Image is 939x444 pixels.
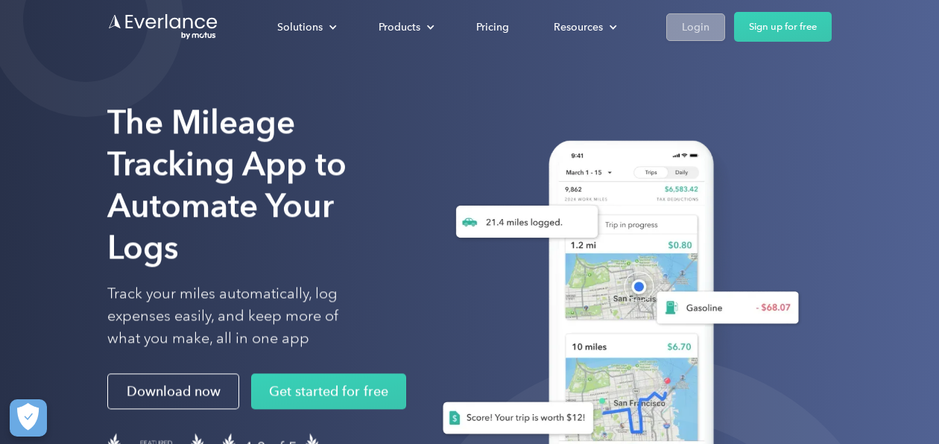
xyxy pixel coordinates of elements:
button: Cookies Settings [10,399,47,437]
div: Products [364,14,446,40]
strong: The Mileage Tracking App to Automate Your Logs [107,102,347,267]
div: Products [379,18,420,37]
div: Resources [554,18,603,37]
a: Pricing [461,14,524,40]
div: Solutions [262,14,349,40]
a: Go to homepage [107,13,219,41]
div: Resources [539,14,629,40]
div: Solutions [277,18,323,37]
p: Track your miles automatically, log expenses easily, and keep more of what you make, all in one app [107,283,373,350]
a: Get started for free [251,374,406,410]
a: Download now [107,374,239,410]
div: Login [682,18,709,37]
a: Login [666,13,725,41]
a: Sign up for free [734,12,832,42]
div: Pricing [476,18,509,37]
